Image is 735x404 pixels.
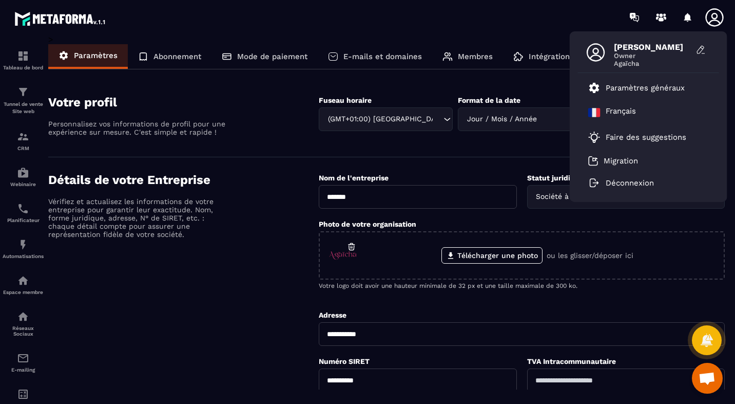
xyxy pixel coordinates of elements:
a: automationsautomationsEspace membre [3,267,44,303]
img: formation [17,86,29,98]
p: Votre logo doit avoir une hauteur minimale de 32 px et une taille maximale de 300 ko. [319,282,725,289]
p: Personnalisez vos informations de profil pour une expérience sur mesure. C'est simple et rapide ! [48,120,228,136]
p: Mode de paiement [237,52,307,61]
h4: Votre profil [48,95,319,109]
p: Faire des suggestions [606,133,686,142]
p: CRM [3,145,44,151]
p: Intégration [529,52,570,61]
p: Déconnexion [606,178,654,188]
p: Membres [458,52,493,61]
label: Télécharger une photo [441,247,543,264]
img: email [17,352,29,364]
p: ou les glisser/déposer ici [547,251,633,260]
p: Automatisations [3,253,44,259]
p: E-mails et domaines [343,52,422,61]
a: Migration [588,156,638,166]
p: Espace membre [3,289,44,295]
img: automations [17,274,29,287]
a: automationsautomationsAutomatisations [3,231,44,267]
input: Search for option [539,114,572,125]
a: formationformationTunnel de vente Site web [3,78,44,123]
label: Photo de votre organisation [319,220,416,228]
p: Webinaire [3,181,44,187]
label: Numéro SIRET [319,357,370,365]
img: automations [17,167,29,179]
p: Paramètres généraux [606,83,685,93]
p: E-mailing [3,367,44,373]
label: Adresse [319,311,346,319]
img: scheduler [17,203,29,215]
div: Search for option [319,107,453,131]
label: Nom de l'entreprise [319,174,389,182]
p: Paramètres [74,51,118,60]
a: Faire des suggestions [588,131,696,143]
p: Abonnement [153,52,201,61]
span: Jour / Mois / Année [465,114,539,125]
label: Statut juridique [527,174,584,182]
p: Tunnel de vente Site web [3,101,44,115]
span: (GMT+01:00) [GEOGRAPHIC_DATA] [325,114,433,125]
img: formation [17,50,29,62]
a: formationformationTableau de bord [3,42,44,78]
div: Search for option [527,185,725,209]
img: formation [17,131,29,143]
span: Agaïcha [614,60,691,67]
p: Français [606,106,636,119]
div: Search for option [458,107,589,131]
span: Owner [614,52,691,60]
a: schedulerschedulerPlanificateur [3,195,44,231]
img: logo [14,9,107,28]
img: accountant [17,388,29,400]
img: social-network [17,310,29,323]
p: Vérifiez et actualisez les informations de votre entreprise pour garantir leur exactitude. Nom, f... [48,197,228,238]
a: automationsautomationsWebinaire [3,159,44,195]
span: Société à responsabilité limitée (SARL) [534,191,676,203]
label: Format de la date [458,96,520,104]
p: Tableau de bord [3,65,44,70]
img: automations [17,238,29,251]
div: Ouvrir le chat [692,363,723,394]
input: Search for option [433,114,441,125]
a: Paramètres généraux [588,82,685,94]
h4: Détails de votre Entreprise [48,173,319,187]
a: social-networksocial-networkRéseaux Sociaux [3,303,44,344]
p: Planificateur [3,217,44,223]
label: TVA Intracommunautaire [527,357,616,365]
a: emailemailE-mailing [3,344,44,380]
label: Fuseau horaire [319,96,372,104]
span: [PERSON_NAME] [614,42,691,52]
a: formationformationCRM [3,123,44,159]
p: Réseaux Sociaux [3,325,44,337]
p: Migration [604,156,638,166]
